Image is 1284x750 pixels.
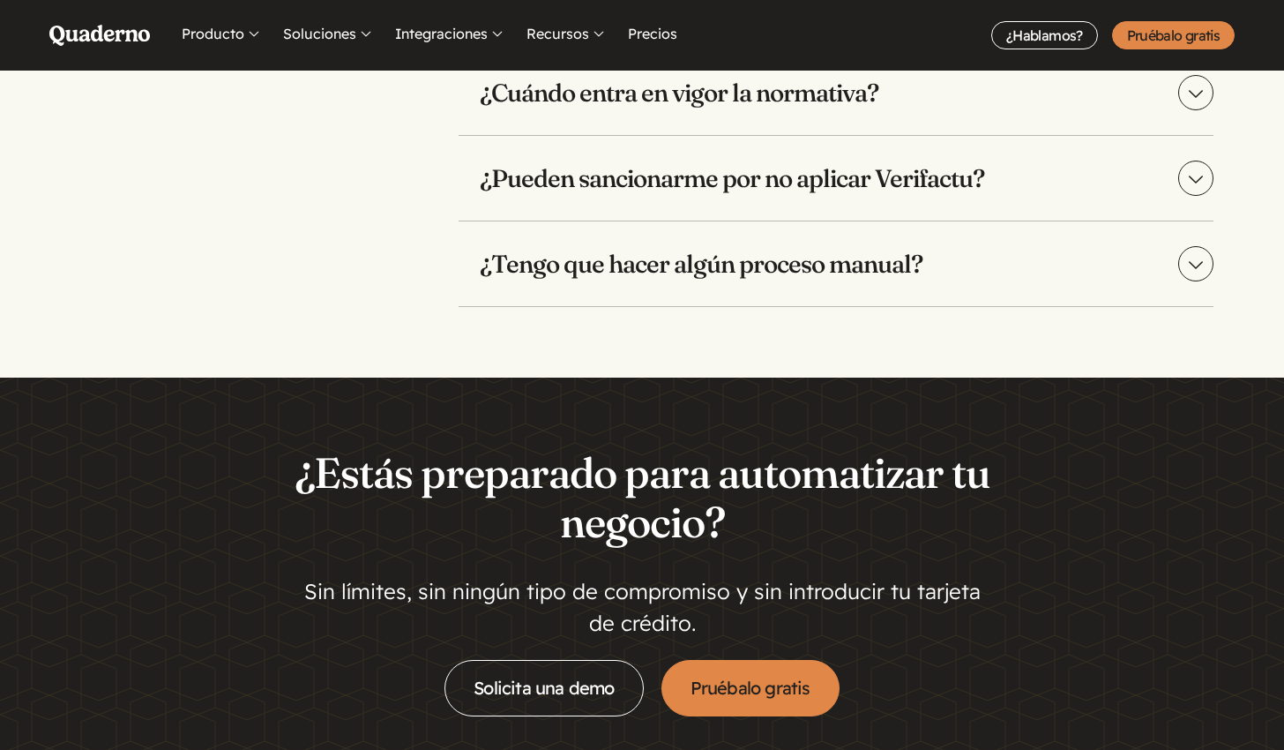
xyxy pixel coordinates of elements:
summary: ¿Pueden sancionarme por no aplicar Verifactu? [459,136,1213,221]
p: Sin límites, sin ningún tipo de compromiso y sin introducir tu tarjeta de crédito. [289,575,995,639]
summary: ¿Tengo que hacer algún proceso manual? [459,221,1213,306]
h2: ¿Estás preparado para automatizar tu negocio? [289,448,995,547]
a: Pruébalo gratis [1112,21,1235,49]
summary: ¿Cuándo entra en vigor la normativa? [459,50,1213,135]
a: Solicita una demo [444,660,643,716]
a: Pruébalo gratis [661,660,840,716]
a: ¿Hablamos? [991,21,1098,49]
